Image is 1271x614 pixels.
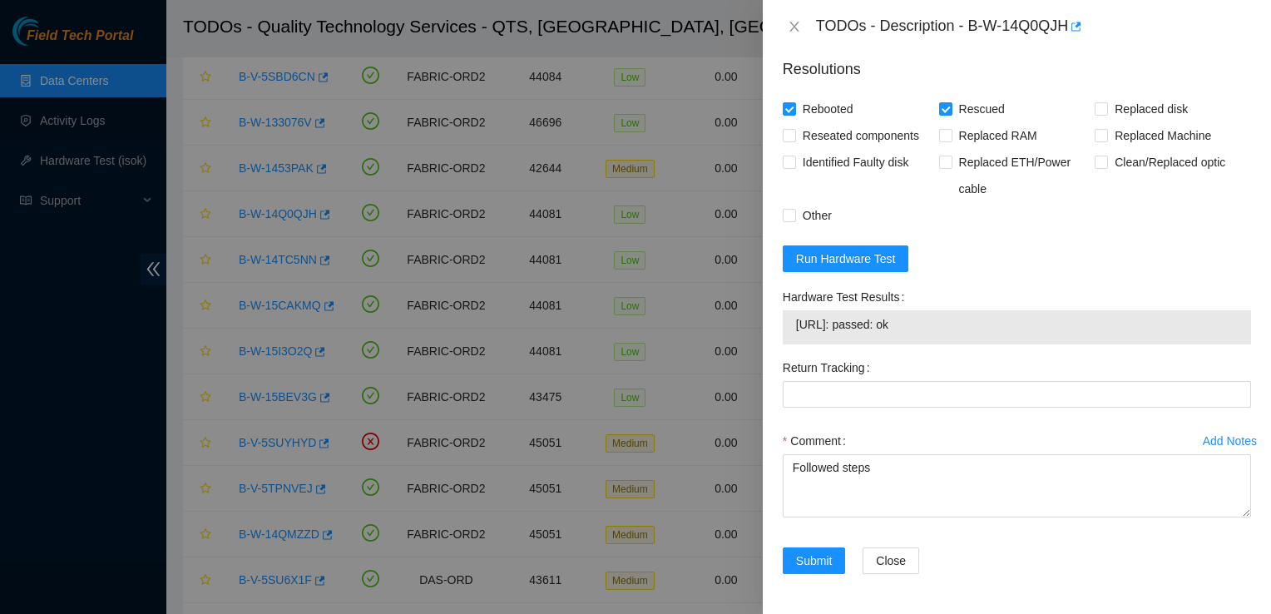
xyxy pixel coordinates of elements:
span: Replaced ETH/Power cable [952,149,1095,202]
span: close [788,20,801,33]
div: Add Notes [1203,435,1257,447]
textarea: Comment [783,454,1251,517]
span: Close [876,552,906,570]
span: Replaced RAM [952,122,1044,149]
label: Comment [783,428,853,454]
span: Run Hardware Test [796,250,896,268]
span: Submit [796,552,833,570]
span: Rebooted [796,96,860,122]
span: Clean/Replaced optic [1108,149,1232,176]
button: Close [783,19,806,35]
label: Hardware Test Results [783,284,911,310]
label: Return Tracking [783,354,877,381]
button: Add Notes [1202,428,1258,454]
div: TODOs - Description - B-W-14Q0QJH [816,13,1251,40]
input: Return Tracking [783,381,1251,408]
span: Identified Faulty disk [796,149,916,176]
button: Run Hardware Test [783,245,909,272]
span: Replaced Machine [1108,122,1218,149]
span: Replaced disk [1108,96,1194,122]
button: Submit [783,547,846,574]
span: Rescued [952,96,1011,122]
button: Close [863,547,919,574]
p: Resolutions [783,45,1251,81]
span: [URL]: passed: ok [796,315,1238,334]
span: Other [796,202,838,229]
span: Reseated components [796,122,926,149]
